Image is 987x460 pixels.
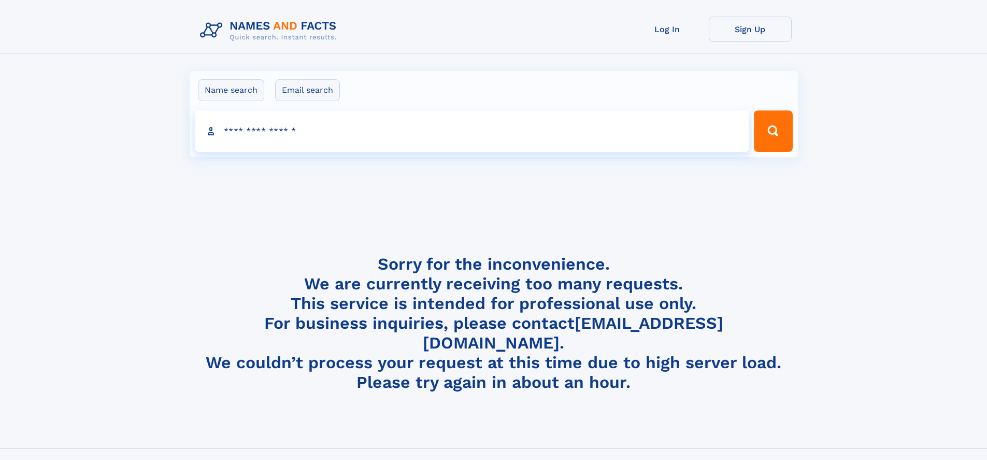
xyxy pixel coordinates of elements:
[754,110,792,152] button: Search Button
[709,17,792,42] a: Sign Up
[423,313,723,353] a: [EMAIL_ADDRESS][DOMAIN_NAME]
[275,79,340,101] label: Email search
[195,110,750,152] input: search input
[196,254,792,393] h4: Sorry for the inconvenience. We are currently receiving too many requests. This service is intend...
[196,17,345,45] img: Logo Names and Facts
[626,17,709,42] a: Log In
[198,79,264,101] label: Name search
